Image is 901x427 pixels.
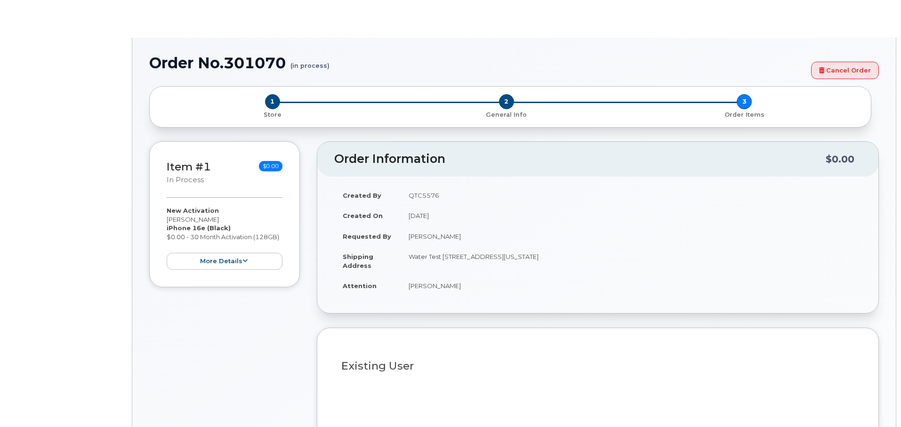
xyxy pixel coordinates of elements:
[167,176,204,184] small: in process
[826,150,854,168] div: $0.00
[167,206,282,270] div: [PERSON_NAME] $0.00 - 30 Month Activation (128GB)
[149,55,806,71] h1: Order No.301070
[167,207,219,214] strong: New Activation
[259,161,282,171] span: $0.00
[811,62,879,79] a: Cancel Order
[400,205,861,226] td: [DATE]
[343,233,391,240] strong: Requested By
[499,94,514,109] span: 2
[334,153,826,166] h2: Order Information
[343,192,381,199] strong: Created By
[343,212,383,219] strong: Created On
[343,282,377,290] strong: Attention
[167,253,282,270] button: more details
[167,160,211,173] a: Item #1
[400,275,861,296] td: [PERSON_NAME]
[400,246,861,275] td: Water Test [STREET_ADDRESS][US_STATE]
[343,253,373,269] strong: Shipping Address
[290,55,330,69] small: (in process)
[157,109,387,119] a: 1 Store
[391,111,621,119] p: General Info
[161,111,384,119] p: Store
[341,360,854,372] h3: Existing User
[400,185,861,206] td: QTC5576
[400,226,861,247] td: [PERSON_NAME]
[265,94,280,109] span: 1
[167,224,231,232] strong: iPhone 16e (Black)
[387,109,625,119] a: 2 General Info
